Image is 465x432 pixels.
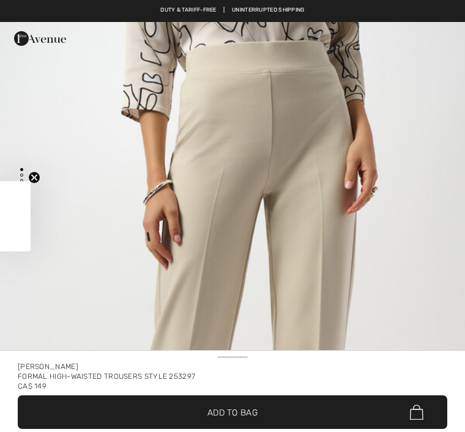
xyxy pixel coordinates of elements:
[18,382,46,390] span: CA$ 149
[14,33,66,43] a: 1ère Avenue
[28,171,40,183] button: Close teaser
[207,406,258,419] span: Add to Bag
[18,395,447,429] button: Add to Bag
[18,372,447,381] div: Formal High-waisted Trousers Style 253297
[14,26,66,51] img: 1ère Avenue
[18,362,447,372] div: [PERSON_NAME]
